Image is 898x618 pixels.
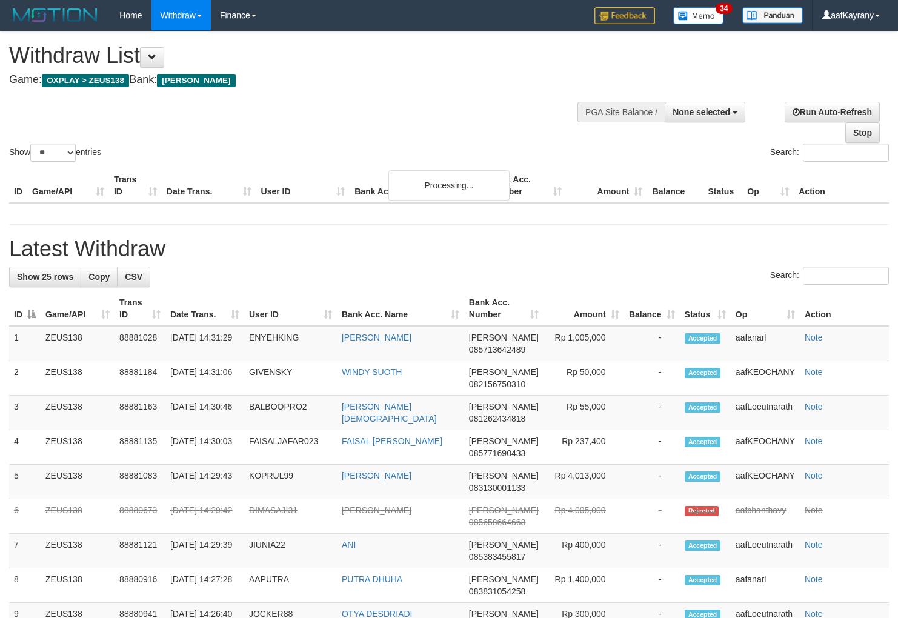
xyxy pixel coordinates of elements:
[109,168,162,203] th: Trans ID
[594,7,655,24] img: Feedback.jpg
[469,436,539,446] span: [PERSON_NAME]
[469,586,525,596] span: Copy 083831054258 to clipboard
[88,272,110,282] span: Copy
[9,499,41,534] td: 6
[165,430,244,465] td: [DATE] 14:30:03
[731,396,800,430] td: aafLoeutnarath
[624,326,680,361] td: -
[115,568,165,603] td: 88880916
[469,517,525,527] span: Copy 085658664663 to clipboard
[469,379,525,389] span: Copy 082156750310 to clipboard
[731,534,800,568] td: aafLoeutnarath
[41,326,115,361] td: ZEUS138
[731,291,800,326] th: Op: activate to sort column ascending
[845,122,880,143] a: Stop
[41,465,115,499] td: ZEUS138
[342,333,411,342] a: [PERSON_NAME]
[244,361,337,396] td: GIVENSKY
[731,361,800,396] td: aafKEOCHANY
[41,534,115,568] td: ZEUS138
[624,568,680,603] td: -
[256,168,350,203] th: User ID
[41,499,115,534] td: ZEUS138
[803,267,889,285] input: Search:
[9,291,41,326] th: ID: activate to sort column descending
[469,505,539,515] span: [PERSON_NAME]
[165,499,244,534] td: [DATE] 14:29:42
[544,568,624,603] td: Rp 1,400,000
[41,361,115,396] td: ZEUS138
[469,483,525,493] span: Copy 083130001133 to clipboard
[680,291,731,326] th: Status: activate to sort column ascending
[577,102,665,122] div: PGA Site Balance /
[9,267,81,287] a: Show 25 rows
[41,291,115,326] th: Game/API: activate to sort column ascending
[624,430,680,465] td: -
[81,267,118,287] a: Copy
[544,291,624,326] th: Amount: activate to sort column ascending
[544,326,624,361] td: Rp 1,005,000
[544,430,624,465] td: Rp 237,400
[469,402,539,411] span: [PERSON_NAME]
[685,506,719,516] span: Rejected
[770,267,889,285] label: Search:
[388,170,510,201] div: Processing...
[342,540,356,550] a: ANI
[9,74,587,86] h4: Game: Bank:
[342,402,437,424] a: [PERSON_NAME][DEMOGRAPHIC_DATA]
[9,326,41,361] td: 1
[42,74,129,87] span: OXPLAY > ZEUS138
[115,291,165,326] th: Trans ID: activate to sort column ascending
[115,396,165,430] td: 88881163
[544,465,624,499] td: Rp 4,013,000
[624,396,680,430] td: -
[350,168,485,203] th: Bank Acc. Name
[342,471,411,480] a: [PERSON_NAME]
[742,168,794,203] th: Op
[244,396,337,430] td: BALBOOPRO2
[685,333,721,344] span: Accepted
[27,168,109,203] th: Game/API
[9,168,27,203] th: ID
[485,168,567,203] th: Bank Acc. Number
[805,402,823,411] a: Note
[165,568,244,603] td: [DATE] 14:27:28
[624,499,680,534] td: -
[469,333,539,342] span: [PERSON_NAME]
[165,465,244,499] td: [DATE] 14:29:43
[464,291,544,326] th: Bank Acc. Number: activate to sort column ascending
[770,144,889,162] label: Search:
[115,326,165,361] td: 88881028
[162,168,256,203] th: Date Trans.
[244,534,337,568] td: JIUNIA22
[165,534,244,568] td: [DATE] 14:29:39
[115,534,165,568] td: 88881121
[165,326,244,361] td: [DATE] 14:31:29
[731,465,800,499] td: aafKEOCHANY
[9,237,889,261] h1: Latest Withdraw
[469,574,539,584] span: [PERSON_NAME]
[685,575,721,585] span: Accepted
[785,102,880,122] a: Run Auto-Refresh
[165,396,244,430] td: [DATE] 14:30:46
[115,361,165,396] td: 88881184
[469,471,539,480] span: [PERSON_NAME]
[157,74,235,87] span: [PERSON_NAME]
[244,568,337,603] td: AAPUTRA
[9,534,41,568] td: 7
[742,7,803,24] img: panduan.png
[544,361,624,396] td: Rp 50,000
[9,568,41,603] td: 8
[342,505,411,515] a: [PERSON_NAME]
[805,471,823,480] a: Note
[115,499,165,534] td: 88880673
[567,168,648,203] th: Amount
[794,168,889,203] th: Action
[165,361,244,396] td: [DATE] 14:31:06
[805,574,823,584] a: Note
[731,499,800,534] td: aafchanthavy
[41,568,115,603] td: ZEUS138
[115,430,165,465] td: 88881135
[41,430,115,465] td: ZEUS138
[342,574,402,584] a: PUTRA DHUHA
